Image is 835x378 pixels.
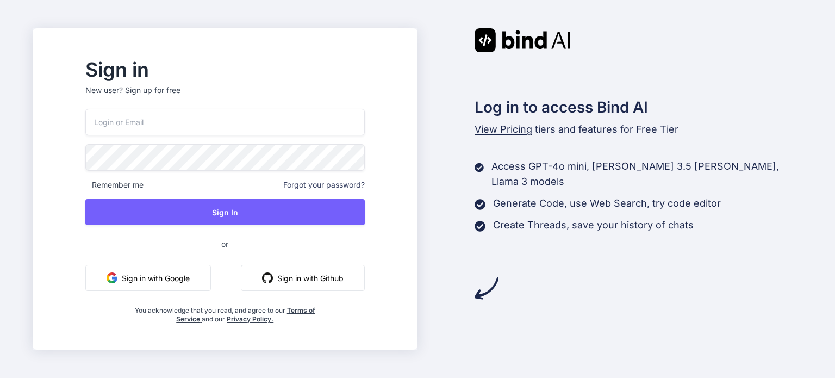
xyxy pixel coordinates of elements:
a: Privacy Policy. [227,315,273,323]
p: Access GPT-4o mini, [PERSON_NAME] 3.5 [PERSON_NAME], Llama 3 models [491,159,802,189]
button: Sign in with Google [85,265,211,291]
p: Generate Code, use Web Search, try code editor [493,196,721,211]
img: arrow [475,276,498,300]
div: You acknowledge that you read, and agree to our and our [132,300,318,324]
p: New user? [85,85,365,109]
h2: Log in to access Bind AI [475,96,803,119]
img: Bind AI logo [475,28,570,52]
h2: Sign in [85,61,365,78]
img: github [262,272,273,283]
span: or [178,231,272,257]
p: Create Threads, save your history of chats [493,218,694,233]
button: Sign In [85,199,365,225]
p: tiers and features for Free Tier [475,122,803,137]
span: View Pricing [475,123,532,135]
div: Sign up for free [125,85,180,96]
a: Terms of Service [176,306,315,323]
span: Forgot your password? [283,179,365,190]
button: Sign in with Github [241,265,365,291]
img: google [107,272,117,283]
span: Remember me [85,179,144,190]
input: Login or Email [85,109,365,135]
